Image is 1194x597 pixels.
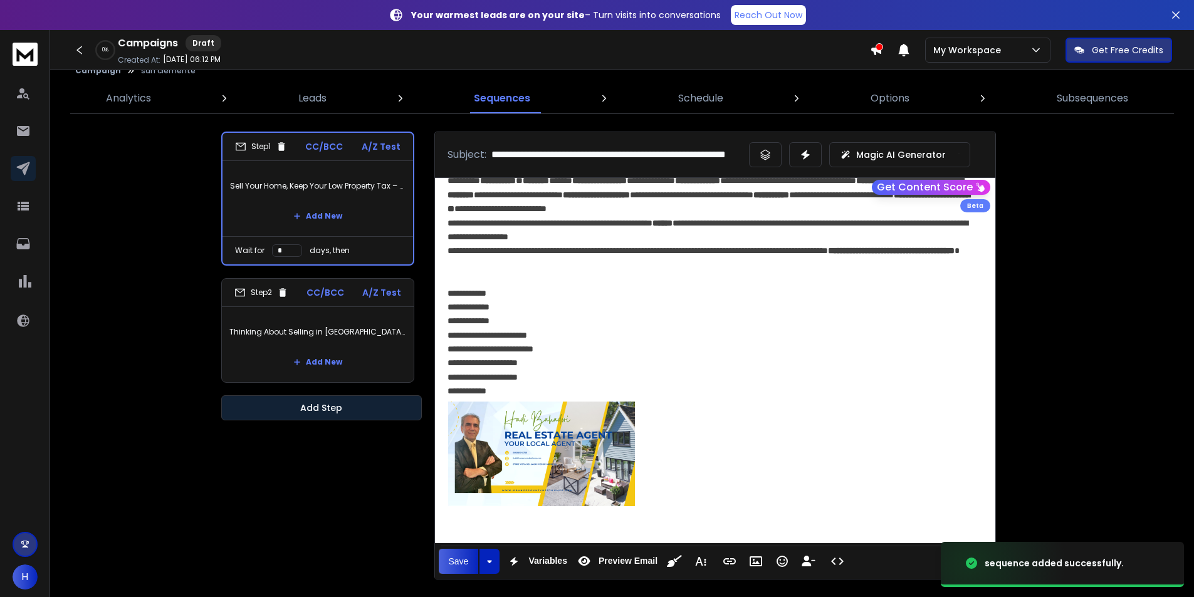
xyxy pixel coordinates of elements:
[960,199,990,212] div: Beta
[863,83,917,113] a: Options
[283,204,352,229] button: Add New
[306,286,344,299] p: CC/BCC
[596,556,660,566] span: Preview Email
[229,314,406,350] p: Thinking About Selling in [GEOGRAPHIC_DATA]?
[163,55,221,65] p: [DATE] 06:12 PM
[933,44,1006,56] p: My Workspace
[731,5,806,25] a: Reach Out Now
[221,132,414,266] li: Step1CC/BCCA/Z TestSell Your Home, Keep Your Low Property Tax – Thanks to Prop 19Add NewWait ford...
[689,549,713,574] button: More Text
[872,180,990,195] button: Get Content Score
[829,142,970,167] button: Magic AI Generator
[448,147,486,162] p: Subject:
[362,140,401,153] p: A/Z Test
[825,549,849,574] button: Code View
[411,9,585,21] strong: Your warmest leads are on your site
[985,557,1124,569] div: sequence added successfully.
[572,549,660,574] button: Preview Email
[526,556,570,566] span: Variables
[474,91,530,106] p: Sequences
[13,564,38,589] button: H
[141,66,196,76] p: san clemente
[797,549,820,574] button: Insert Unsubscribe Link
[118,55,160,65] p: Created At:
[75,66,121,76] button: Campaign
[298,91,327,106] p: Leads
[305,140,343,153] p: CC/BCC
[735,9,802,21] p: Reach Out Now
[235,246,264,256] p: Wait for
[502,549,570,574] button: Variables
[234,287,288,298] div: Step 2
[221,278,414,383] li: Step2CC/BCCA/Z TestThinking About Selling in [GEOGRAPHIC_DATA]?Add New
[362,286,401,299] p: A/Z Test
[106,91,151,106] p: Analytics
[411,9,721,21] p: – Turn visits into conversations
[310,246,350,256] p: days, then
[678,91,723,106] p: Schedule
[235,141,287,152] div: Step 1
[98,83,159,113] a: Analytics
[13,43,38,66] img: logo
[186,35,221,51] div: Draft
[1092,44,1163,56] p: Get Free Credits
[744,549,768,574] button: Insert Image (Ctrl+P)
[439,549,479,574] button: Save
[466,83,538,113] a: Sequences
[671,83,731,113] a: Schedule
[283,350,352,375] button: Add New
[856,148,946,161] p: Magic AI Generator
[102,46,108,54] p: 0 %
[291,83,334,113] a: Leads
[1049,83,1136,113] a: Subsequences
[718,549,741,574] button: Insert Link (Ctrl+K)
[1066,38,1172,63] button: Get Free Credits
[871,91,909,106] p: Options
[118,36,178,51] h1: Campaigns
[230,169,406,204] p: Sell Your Home, Keep Your Low Property Tax – Thanks to Prop 19
[662,549,686,574] button: Clean HTML
[770,549,794,574] button: Emoticons
[221,395,422,420] button: Add Step
[1057,91,1128,106] p: Subsequences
